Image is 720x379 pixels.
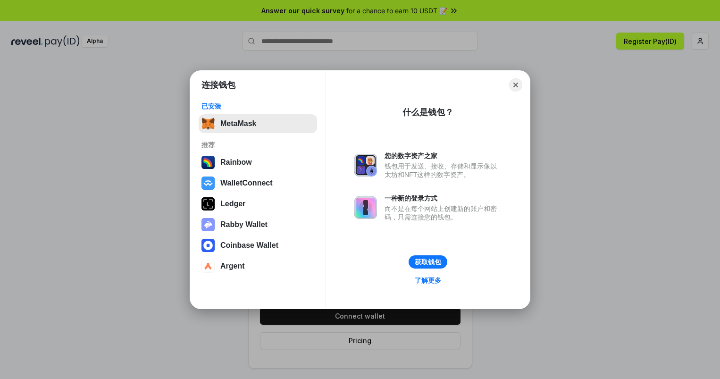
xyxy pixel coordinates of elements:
img: svg+xml,%3Csvg%20width%3D%2228%22%20height%3D%2228%22%20viewBox%3D%220%200%2028%2028%22%20fill%3D... [201,239,215,252]
button: MetaMask [199,114,317,133]
img: svg+xml,%3Csvg%20width%3D%2228%22%20height%3D%2228%22%20viewBox%3D%220%200%2028%2028%22%20fill%3D... [201,260,215,273]
div: Rabby Wallet [220,220,268,229]
div: 而不是在每个网站上创建新的账户和密码，只需连接您的钱包。 [385,204,502,221]
img: svg+xml,%3Csvg%20width%3D%2228%22%20height%3D%2228%22%20viewBox%3D%220%200%2028%2028%22%20fill%3D... [201,177,215,190]
div: Coinbase Wallet [220,241,278,250]
button: Rabby Wallet [199,215,317,234]
button: WalletConnect [199,174,317,193]
h1: 连接钱包 [201,79,235,91]
button: Ledger [199,194,317,213]
div: 获取钱包 [415,258,441,266]
a: 了解更多 [409,274,447,286]
button: Coinbase Wallet [199,236,317,255]
div: Argent [220,262,245,270]
img: svg+xml,%3Csvg%20width%3D%22120%22%20height%3D%22120%22%20viewBox%3D%220%200%20120%20120%22%20fil... [201,156,215,169]
img: svg+xml,%3Csvg%20xmlns%3D%22http%3A%2F%2Fwww.w3.org%2F2000%2Fsvg%22%20fill%3D%22none%22%20viewBox... [201,218,215,231]
div: 您的数字资产之家 [385,152,502,160]
div: WalletConnect [220,179,273,187]
img: svg+xml,%3Csvg%20xmlns%3D%22http%3A%2F%2Fwww.w3.org%2F2000%2Fsvg%22%20fill%3D%22none%22%20viewBox... [354,196,377,219]
button: Close [509,78,522,92]
div: 推荐 [201,141,314,149]
img: svg+xml,%3Csvg%20xmlns%3D%22http%3A%2F%2Fwww.w3.org%2F2000%2Fsvg%22%20width%3D%2228%22%20height%3... [201,197,215,211]
button: 获取钱包 [409,255,447,269]
button: Rainbow [199,153,317,172]
div: 已安装 [201,102,314,110]
div: 什么是钱包？ [402,107,453,118]
img: svg+xml,%3Csvg%20xmlns%3D%22http%3A%2F%2Fwww.w3.org%2F2000%2Fsvg%22%20fill%3D%22none%22%20viewBox... [354,154,377,177]
button: Argent [199,257,317,276]
div: MetaMask [220,119,256,128]
div: Ledger [220,200,245,208]
img: svg+xml,%3Csvg%20fill%3D%22none%22%20height%3D%2233%22%20viewBox%3D%220%200%2035%2033%22%20width%... [201,117,215,130]
div: 一种新的登录方式 [385,194,502,202]
div: Rainbow [220,158,252,167]
div: 钱包用于发送、接收、存储和显示像以太坊和NFT这样的数字资产。 [385,162,502,179]
div: 了解更多 [415,276,441,285]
